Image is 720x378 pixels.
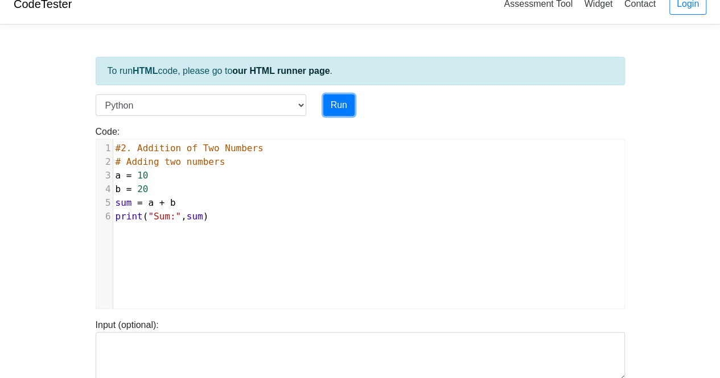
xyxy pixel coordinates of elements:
[323,94,355,116] button: Run
[170,197,176,208] span: b
[159,197,165,208] span: +
[96,142,113,155] div: 1
[96,182,113,196] div: 4
[148,197,154,208] span: a
[137,170,148,181] span: 10
[126,184,132,194] span: =
[126,170,132,181] span: =
[116,211,143,222] span: print
[116,211,209,222] span: ( , )
[96,210,113,223] div: 6
[116,143,264,153] span: #2. Addition of Two Numbers
[232,66,330,76] a: our HTML runner page
[96,155,113,169] div: 2
[148,211,181,222] span: "Sum:"
[116,156,225,167] span: # Adding two numbers
[96,169,113,182] div: 3
[137,184,148,194] span: 20
[137,197,143,208] span: =
[116,170,121,181] span: a
[187,211,203,222] span: sum
[116,197,132,208] span: sum
[133,66,158,76] strong: HTML
[87,125,633,309] div: Code:
[96,57,625,85] div: To run code, please go to .
[96,196,113,210] div: 5
[116,184,121,194] span: b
